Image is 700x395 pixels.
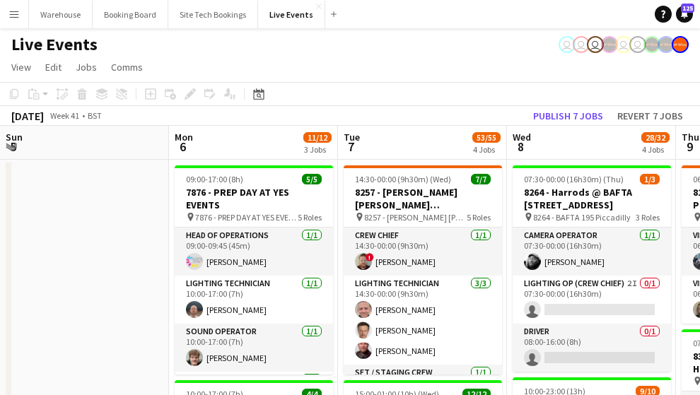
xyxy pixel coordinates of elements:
span: 9 [679,138,699,155]
span: 09:00-17:00 (8h) [186,174,243,184]
button: Site Tech Bookings [168,1,258,28]
a: Comms [105,58,148,76]
span: Thu [682,131,699,143]
div: 4 Jobs [642,144,669,155]
div: BST [88,110,102,121]
app-user-avatar: Eden Hopkins [587,36,604,53]
app-card-role: Lighting Technician3/314:30-00:00 (9h30m)[PERSON_NAME][PERSON_NAME][PERSON_NAME] [344,276,502,365]
span: 11/12 [303,132,332,143]
span: Sun [6,131,23,143]
span: View [11,61,31,73]
app-card-role: Sound Operator1/110:00-17:00 (7h)[PERSON_NAME] [175,324,333,372]
button: Live Events [258,1,325,28]
div: 4 Jobs [473,144,500,155]
button: Booking Board [93,1,168,28]
span: 125 [681,4,694,13]
button: Revert 7 jobs [612,107,689,125]
app-job-card: 07:30-00:00 (16h30m) (Thu)1/38264 - Harrods @ BAFTA [STREET_ADDRESS] 8264 - BAFTA 195 Piccadilly3... [513,165,671,372]
span: 7/7 [471,174,491,184]
app-user-avatar: Production Managers [643,36,660,53]
span: Comms [111,61,143,73]
app-card-role: Head of Operations1/109:00-09:45 (45m)[PERSON_NAME] [175,228,333,276]
span: 5 Roles [298,212,322,223]
span: 7 [342,138,360,155]
span: 5 [4,138,23,155]
h1: Live Events [11,34,98,55]
span: 28/32 [641,132,670,143]
app-user-avatar: Ollie Rolfe [615,36,632,53]
span: 14:30-00:00 (9h30m) (Wed) [355,174,451,184]
span: 5/5 [302,174,322,184]
h3: 7876 - PREP DAY AT YES EVENTS [175,186,333,211]
span: 8 [511,138,531,155]
span: Week 41 [47,110,82,121]
span: 6 [173,138,193,155]
app-job-card: 09:00-17:00 (8h)5/57876 - PREP DAY AT YES EVENTS 7876 - PREP DAY AT YES EVENTS5 RolesHead of Oper... [175,165,333,375]
span: 8257 - [PERSON_NAME] [PERSON_NAME] International @ [GEOGRAPHIC_DATA] [364,212,467,223]
a: Edit [40,58,67,76]
button: Warehouse [29,1,93,28]
app-card-role: Lighting Op (Crew Chief)2I0/107:30-00:00 (16h30m) [513,276,671,324]
span: Mon [175,131,193,143]
h3: 8264 - Harrods @ BAFTA [STREET_ADDRESS] [513,186,671,211]
h3: 8257 - [PERSON_NAME] [PERSON_NAME] International @ [GEOGRAPHIC_DATA] [344,186,502,211]
app-user-avatar: Production Managers [601,36,618,53]
a: View [6,58,37,76]
span: 7876 - PREP DAY AT YES EVENTS [195,212,298,223]
div: [DATE] [11,109,44,123]
span: 53/55 [472,132,501,143]
span: Edit [45,61,62,73]
app-card-role: Lighting Technician1/110:00-17:00 (7h)[PERSON_NAME] [175,276,333,324]
a: 125 [676,6,693,23]
span: Tue [344,131,360,143]
app-user-avatar: Nadia Addada [559,36,576,53]
a: Jobs [70,58,103,76]
app-user-avatar: Nadia Addada [573,36,590,53]
app-card-role: Camera Operator1/107:30-00:00 (16h30m)[PERSON_NAME] [513,228,671,276]
span: 8264 - BAFTA 195 Piccadilly [533,212,631,223]
button: Publish 7 jobs [527,107,609,125]
div: 3 Jobs [304,144,331,155]
span: 1/3 [640,174,660,184]
span: 5 Roles [467,212,491,223]
app-user-avatar: Production Managers [658,36,675,53]
app-card-role: Crew Chief1/114:30-00:00 (9h30m)![PERSON_NAME] [344,228,502,276]
span: Jobs [76,61,97,73]
app-card-role: Driver0/108:00-16:00 (8h) [513,324,671,372]
app-user-avatar: Eden Hopkins [629,36,646,53]
span: Wed [513,131,531,143]
span: 07:30-00:00 (16h30m) (Thu) [524,174,624,184]
span: ! [366,253,374,261]
app-user-avatar: Alex Gill [672,36,689,53]
span: 3 Roles [636,212,660,223]
app-job-card: 14:30-00:00 (9h30m) (Wed)7/78257 - [PERSON_NAME] [PERSON_NAME] International @ [GEOGRAPHIC_DATA] ... [344,165,502,375]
